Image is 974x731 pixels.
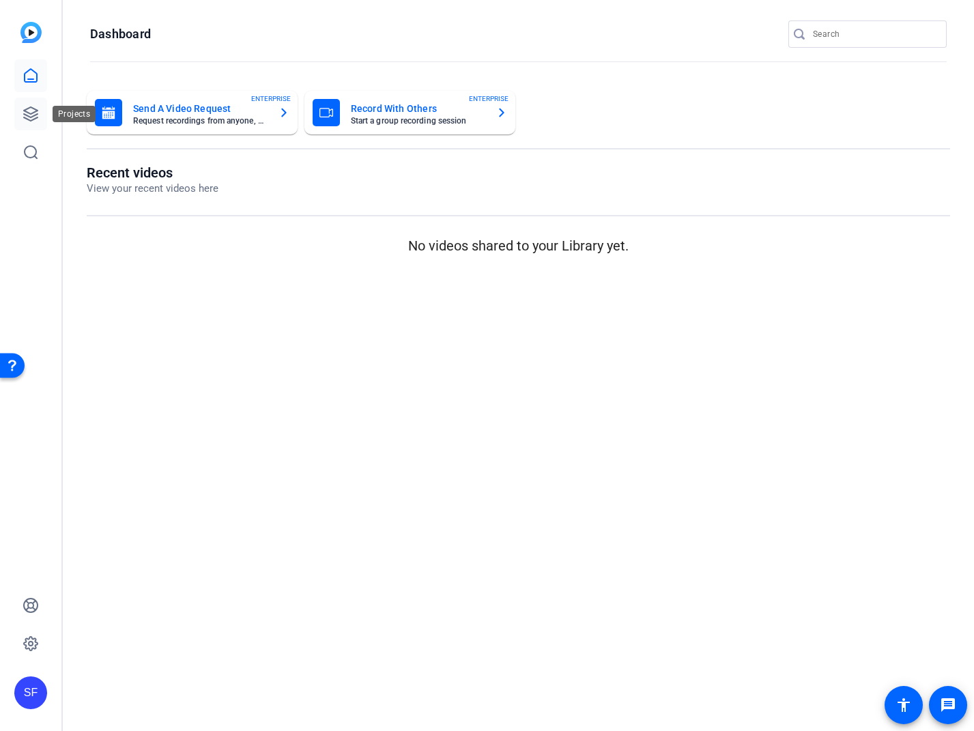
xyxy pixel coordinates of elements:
span: ENTERPRISE [251,94,291,104]
mat-icon: message [940,697,956,713]
div: SF [14,676,47,709]
h1: Recent videos [87,164,218,181]
mat-icon: accessibility [896,697,912,713]
mat-card-title: Send A Video Request [133,100,268,117]
p: No videos shared to your Library yet. [87,235,950,256]
mat-card-title: Record With Others [351,100,485,117]
button: Record With OthersStart a group recording sessionENTERPRISE [304,91,515,134]
input: Search [813,26,936,42]
mat-card-subtitle: Request recordings from anyone, anywhere [133,117,268,125]
h1: Dashboard [90,26,151,42]
div: Projects [53,106,96,122]
mat-card-subtitle: Start a group recording session [351,117,485,125]
img: blue-gradient.svg [20,22,42,43]
span: ENTERPRISE [469,94,509,104]
button: Send A Video RequestRequest recordings from anyone, anywhereENTERPRISE [87,91,298,134]
p: View your recent videos here [87,181,218,197]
